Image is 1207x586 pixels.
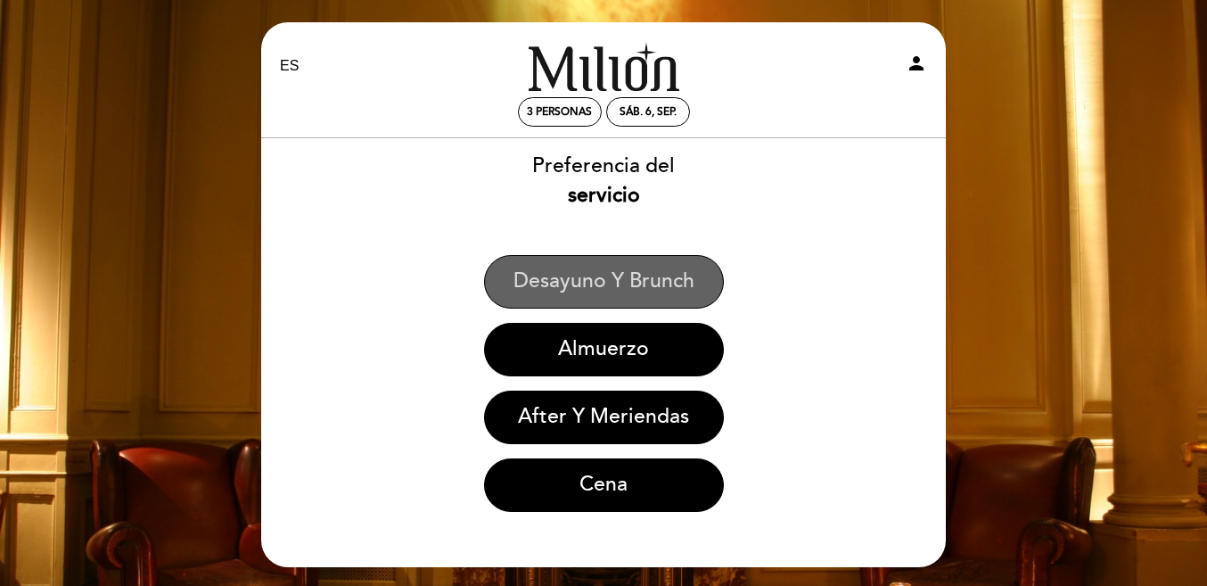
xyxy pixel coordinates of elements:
button: Almuerzo [484,323,724,376]
div: Preferencia del [260,152,947,210]
button: Desayuno y Brunch [484,255,724,309]
button: person [906,53,927,80]
span: 3 personas [527,105,592,119]
b: servicio [568,183,640,208]
a: Milión [492,42,715,91]
button: After y meriendas [484,391,724,444]
div: sáb. 6, sep. [620,105,677,119]
i: person [906,53,927,74]
button: Cena [484,458,724,512]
